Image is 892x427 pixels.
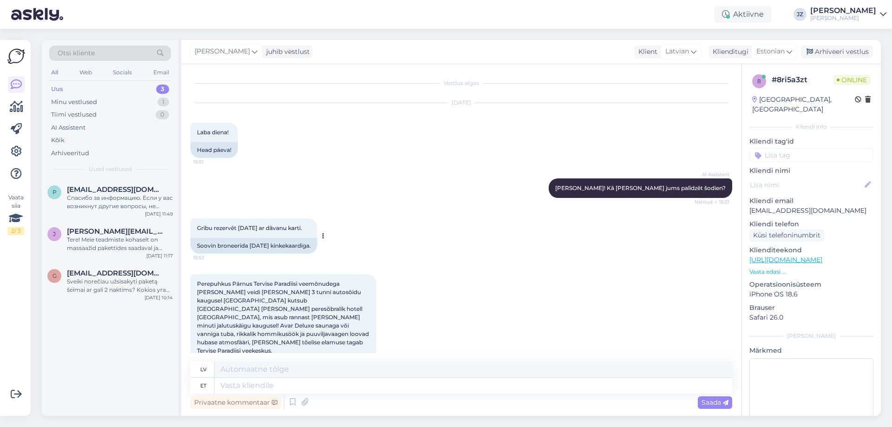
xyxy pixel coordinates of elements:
[749,332,873,340] div: [PERSON_NAME]
[749,303,873,313] p: Brauser
[151,66,171,79] div: Email
[702,398,728,407] span: Saada
[52,189,57,196] span: p
[665,46,689,57] span: Latvian
[749,313,873,322] p: Safari 26.0
[51,85,63,94] div: Uus
[190,238,317,254] div: Soovin broneerida [DATE] kinkekaardiga.
[749,123,873,131] div: Kliendi info
[190,396,281,409] div: Privaatne kommentaar
[772,74,833,85] div: # 8ri5a3zt
[749,219,873,229] p: Kliendi telefon
[145,210,173,217] div: [DATE] 11:49
[78,66,94,79] div: Web
[695,198,729,205] span: Nähtud ✓ 15:51
[709,47,748,57] div: Klienditugi
[749,256,822,264] a: [URL][DOMAIN_NAME]
[715,6,771,23] div: Aktiivne
[749,137,873,146] p: Kliendi tag'id
[193,254,228,261] span: 15:52
[752,95,855,114] div: [GEOGRAPHIC_DATA], [GEOGRAPHIC_DATA]
[67,277,173,294] div: Sveiki norečiau užsisakyti paketą šeimai ar gali 2 naktims? Kokios yra datos spalio men?
[810,7,876,14] div: [PERSON_NAME]
[197,280,370,421] span: Perepuhkus Pärnus Tervise Paradiisi veemõnudega [PERSON_NAME] veidi [PERSON_NAME] 3 tunni autosõi...
[51,98,97,107] div: Minu vestlused
[810,7,886,22] a: [PERSON_NAME][PERSON_NAME]
[111,66,134,79] div: Socials
[52,272,57,279] span: g
[7,193,24,235] div: Vaata siia
[190,99,732,107] div: [DATE]
[749,245,873,255] p: Klienditeekond
[67,194,173,210] div: Спасибо за информацию. Если у вас возникнут другие вопросы, не стесняйтесь обращаться.
[89,165,132,173] span: Uued vestlused
[190,79,732,87] div: Vestlus algas
[749,166,873,176] p: Kliendi nimi
[757,78,761,85] span: 8
[749,289,873,299] p: iPhone OS 18.6
[749,280,873,289] p: Operatsioonisüsteem
[67,269,164,277] span: gabijablvt@gmail.com
[749,206,873,216] p: [EMAIL_ADDRESS][DOMAIN_NAME]
[49,66,60,79] div: All
[51,123,85,132] div: AI Assistent
[58,48,95,58] span: Otsi kliente
[190,142,238,158] div: Head päeva!
[749,268,873,276] p: Vaata edasi ...
[144,294,173,301] div: [DATE] 10:14
[7,47,25,65] img: Askly Logo
[67,185,164,194] span: pompuska@inbox.lv
[749,196,873,206] p: Kliendi email
[7,227,24,235] div: 2 / 3
[156,85,169,94] div: 3
[635,47,657,57] div: Klient
[756,46,785,57] span: Estonian
[200,361,207,377] div: lv
[197,129,229,136] span: Laba diena!
[51,149,89,158] div: Arhiveeritud
[810,14,876,22] div: [PERSON_NAME]
[146,252,173,259] div: [DATE] 11:17
[67,236,173,252] div: Tere! Meie teadmiste kohaselt on massaažid pakettides saadaval ja vajavad eelnevat broneerimist. ...
[695,171,729,178] span: AI Assistent
[53,230,56,237] span: j
[749,346,873,355] p: Märkmed
[833,75,871,85] span: Online
[157,98,169,107] div: 1
[750,180,863,190] input: Lisa nimi
[51,136,65,145] div: Kõik
[67,227,164,236] span: jevgeni.zerel@mail.ee
[794,8,807,21] div: JZ
[555,184,726,191] span: [PERSON_NAME]! Kā [PERSON_NAME] jums palīdzēt šodien?
[195,46,250,57] span: [PERSON_NAME]
[749,229,824,242] div: Küsi telefoninumbrit
[51,110,97,119] div: Tiimi vestlused
[197,224,302,231] span: Gribu rezervēt [DATE] ar dāvanu karti.
[801,46,872,58] div: Arhiveeri vestlus
[262,47,310,57] div: juhib vestlust
[200,378,206,394] div: et
[749,148,873,162] input: Lisa tag
[193,158,228,165] span: 15:51
[156,110,169,119] div: 0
